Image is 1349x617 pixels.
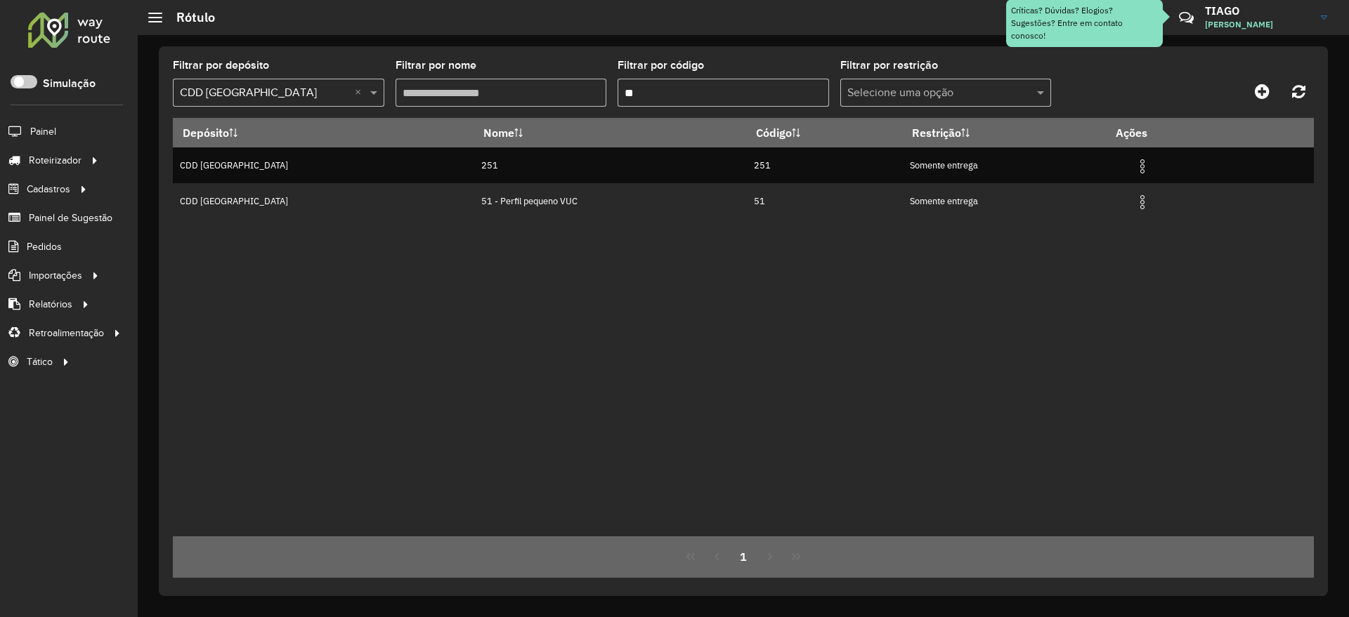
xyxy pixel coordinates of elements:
h3: TIAGO [1205,4,1310,18]
label: Filtrar por nome [396,57,476,74]
span: Importações [29,268,82,283]
label: Simulação [43,75,96,92]
td: Somente entrega [902,147,1106,183]
td: CDD [GEOGRAPHIC_DATA] [173,147,474,183]
label: Filtrar por depósito [173,57,269,74]
th: Ações [1106,118,1190,147]
a: Contato Rápido [1171,3,1201,33]
span: Pedidos [27,239,62,254]
td: 251 [474,147,746,183]
td: 51 - Perfil pequeno VUC [474,183,746,219]
td: Somente entrega [902,183,1106,219]
span: Relatórios [29,297,72,312]
th: Nome [474,118,746,147]
label: Filtrar por restrição [840,57,938,74]
span: Retroalimentação [29,326,104,340]
label: Filtrar por código [618,57,704,74]
span: Clear all [355,84,367,101]
th: Restrição [902,118,1106,147]
h2: Rótulo [162,10,215,25]
button: 1 [730,543,757,570]
span: Cadastros [27,182,70,197]
span: Painel de Sugestão [29,211,112,225]
span: Painel [30,124,56,139]
th: Depósito [173,118,474,147]
span: Roteirizador [29,153,82,168]
th: Código [746,118,902,147]
span: [PERSON_NAME] [1205,18,1310,31]
td: 51 [746,183,902,219]
td: CDD [GEOGRAPHIC_DATA] [173,183,474,219]
td: 251 [746,147,902,183]
span: Tático [27,354,53,369]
